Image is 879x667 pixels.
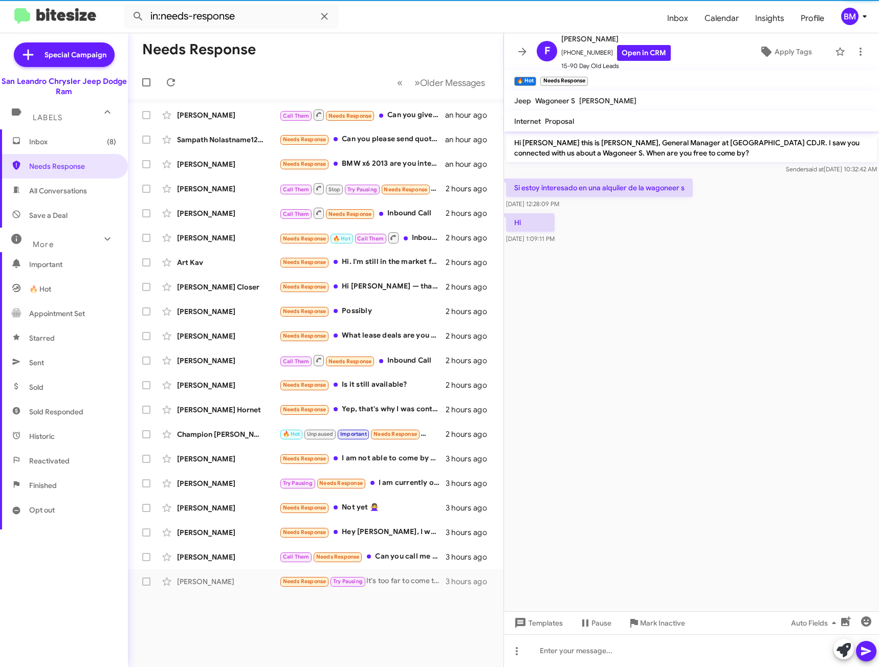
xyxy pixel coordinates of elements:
span: Labels [33,113,62,122]
span: Call Them [283,358,310,365]
span: Needs Response [283,406,326,413]
a: Insights [747,4,793,33]
span: Starred [29,333,55,343]
a: Special Campaign [14,42,115,67]
div: [PERSON_NAME] [177,503,279,513]
span: Needs Response [283,578,326,585]
div: 2 hours ago [446,257,495,268]
div: Can you please send quote for sport s 4xe / Sahara 4xe 0 down 15k miles Term whichever is less [279,134,445,145]
span: [PHONE_NUMBER] [561,45,671,61]
button: BM [832,8,868,25]
span: [DATE] 1:09:11 PM [506,235,555,242]
span: Sold [29,382,43,392]
span: Call Them [283,186,310,193]
span: [PERSON_NAME] [579,96,636,105]
span: Needs Response [328,211,372,217]
button: Previous [391,72,409,93]
span: Important [340,431,367,437]
div: Yep, that's why I was contacting a couple days before, saves you guys an extra $7500 on the deal [279,404,446,415]
div: 2 hours ago [446,331,495,341]
span: Needs Response [328,358,372,365]
div: Can you call me or have someone call me. I was looking for information for having the vehicle shi... [279,551,446,563]
div: [PERSON_NAME] [177,527,279,538]
nav: Page navigation example [391,72,491,93]
div: [PERSON_NAME] [177,233,279,243]
div: It's too far to come to you. Send me your best price for a 2 year 7500 mile lease with $1500 driv... [279,575,446,587]
span: Mark Inactive [640,614,685,632]
span: Internet [514,117,541,126]
div: [PERSON_NAME] [177,552,279,562]
div: 2 hours ago [446,355,495,366]
div: [PERSON_NAME] [177,380,279,390]
span: Appointment Set [29,308,85,319]
span: Try Pausing [347,186,377,193]
div: 3 hours ago [446,527,495,538]
span: Needs Response [283,332,326,339]
div: [PERSON_NAME] [177,184,279,194]
a: Inbox [659,4,696,33]
span: Call Them [283,211,310,217]
div: 2 hours ago [446,306,495,317]
span: Profile [793,4,832,33]
span: [PERSON_NAME] [561,33,671,45]
div: [PERSON_NAME] [177,110,279,120]
span: Needs Response [319,480,363,486]
span: Stop [328,186,341,193]
span: Needs Response [283,455,326,462]
span: Needs Response [283,235,326,242]
div: 2 hours ago [446,380,495,390]
div: [PERSON_NAME] [177,576,279,587]
span: Unpaused [307,431,334,437]
span: 15-90 Day Old Leads [561,61,671,71]
p: Hi [PERSON_NAME] this is [PERSON_NAME], General Manager at [GEOGRAPHIC_DATA] CDJR. I saw you conn... [506,134,877,162]
div: [PERSON_NAME] [177,208,279,218]
div: an hour ago [445,135,495,145]
div: [PERSON_NAME] [177,159,279,169]
span: Calendar [696,4,747,33]
div: Is it still available? [279,379,446,391]
div: 3 hours ago [446,552,495,562]
div: Buenos [PERSON_NAME] [PERSON_NAME] soy [PERSON_NAME] del this and that regarding 2023 toyota tund... [279,182,446,195]
div: [PERSON_NAME] Hornet [177,405,279,415]
span: Sender [DATE] 10:32:42 AM [786,165,877,173]
div: 2 hours ago [446,208,495,218]
div: Hey [PERSON_NAME], I was looking for information on the lease deal for the Hornet R/T Plus EAWD, ... [279,526,446,538]
span: Call Them [357,235,384,242]
span: Needs Response [283,259,326,265]
button: Mark Inactive [620,614,693,632]
span: Important [29,259,116,270]
span: Try Pausing [283,480,313,486]
div: Can you give me a call at 1pm ? [279,108,445,121]
div: Champion [PERSON_NAME] [177,429,279,439]
span: Templates [512,614,563,632]
span: All Conversations [29,186,87,196]
span: Opt out [29,505,55,515]
span: Needs Response [29,161,116,171]
span: (8) [107,137,116,147]
div: [PERSON_NAME] [177,306,279,317]
span: said at [806,165,824,173]
div: [PERSON_NAME] Closer [177,282,279,292]
div: [PERSON_NAME] [177,331,279,341]
span: Sent [29,358,44,368]
span: Call Them [283,553,310,560]
div: an hour ago [445,110,495,120]
div: an hour ago [445,159,495,169]
div: [PERSON_NAME] [177,355,279,366]
span: Older Messages [420,77,485,88]
span: F [544,43,550,59]
div: 2 hours ago [446,405,495,415]
div: Sampath Nolastname122682462 [177,135,279,145]
span: Apply Tags [775,42,812,61]
span: Needs Response [283,529,326,536]
small: 🔥 Hot [514,77,536,86]
div: 2 hours ago [446,282,495,292]
span: Reactivated [29,456,70,466]
span: Needs Response [283,283,326,290]
span: More [33,240,54,249]
div: Hi. I'm still in the market for charger lease. But it looks like the pricing is no where near las... [279,256,446,268]
input: Search [124,4,339,29]
span: Try Pausing [333,578,363,585]
span: Needs Response [283,161,326,167]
